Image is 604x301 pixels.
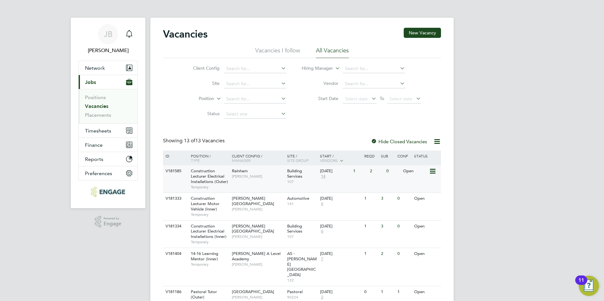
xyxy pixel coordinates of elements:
span: Automotive [287,196,309,201]
span: 90224 [287,295,317,300]
div: ID [164,150,186,161]
span: Type [191,158,200,163]
span: [PERSON_NAME] [232,262,284,267]
span: [PERSON_NAME] [232,295,284,300]
div: [DATE] [320,289,361,295]
label: Status [183,111,220,116]
span: Rainham [232,168,248,174]
nav: Main navigation [71,18,145,208]
span: Timesheets [85,128,111,134]
div: 0 [396,248,412,260]
div: 11 [578,280,584,288]
span: 13 Vacancies [184,138,225,144]
label: Position [178,96,214,102]
div: 0 [363,286,379,298]
div: V181334 [164,221,186,232]
button: Preferences [79,166,137,180]
div: 1 [363,221,379,232]
div: Showing [163,138,226,144]
div: 0 [396,193,412,204]
div: 3 [379,193,396,204]
span: Temporary [191,212,229,217]
span: [PERSON_NAME][GEOGRAPHIC_DATA] [232,223,274,234]
div: 3 [379,221,396,232]
span: 7 [320,257,324,262]
div: 0 [385,165,401,177]
div: [DATE] [320,168,350,174]
a: Powered byEngage [95,216,122,228]
label: Site [183,80,220,86]
span: Powered by [104,216,121,221]
span: [PERSON_NAME] [232,174,284,179]
input: Select one [224,110,286,119]
span: 122 [287,278,317,283]
div: Open [413,221,440,232]
span: 107 [287,234,317,239]
label: Client Config [183,65,220,71]
button: Network [79,61,137,75]
span: 141 [287,201,317,206]
span: Manager [232,158,251,163]
span: Jack Baron [78,47,138,54]
input: Search for... [224,95,286,103]
span: Pastoral [287,289,303,294]
div: Open [413,286,440,298]
div: Open [413,248,440,260]
span: Select date [390,96,412,102]
span: Construction Lecturer Electrical Installations (Outer) [191,168,228,184]
div: V181585 [164,165,186,177]
div: V181333 [164,193,186,204]
label: Vendor [302,80,338,86]
span: Construction Lecturer Motor Vehicle (Inner) [191,196,220,212]
span: Construction Lecturer Electrical Installations (Inner) [191,223,226,239]
span: JB [104,30,112,38]
button: New Vacancy [404,28,441,38]
div: Site / [286,150,319,166]
a: Vacancies [85,103,108,109]
label: Hiring Manager [297,65,333,72]
div: [DATE] [320,251,361,257]
div: Sub [379,150,396,161]
span: Building Services [287,223,302,234]
span: Finance [85,142,103,148]
span: To [378,94,386,103]
button: Timesheets [79,124,137,138]
div: 1 [363,248,379,260]
div: Open [413,193,440,204]
span: Network [85,65,105,71]
span: Pastoral Tutor (Outer) [191,289,217,300]
button: Open Resource Center, 11 new notifications [579,276,599,296]
span: AS - [PERSON_NAME][GEOGRAPHIC_DATA] [287,251,317,278]
span: Temporary [191,185,229,190]
div: Open [402,165,429,177]
span: Select date [345,96,368,102]
span: 6 [320,201,324,207]
button: Reports [79,152,137,166]
input: Search for... [343,80,405,88]
span: Temporary [191,239,229,245]
input: Search for... [224,64,286,73]
div: Client Config / [230,150,286,166]
a: Go to home page [78,187,138,197]
a: Positions [85,94,106,100]
div: 1 [396,286,412,298]
li: Vacancies I follow [255,47,300,58]
div: V181186 [164,286,186,298]
span: [PERSON_NAME] A Level Academy [232,251,281,262]
span: [PERSON_NAME] [232,234,284,239]
span: 13 of [184,138,195,144]
span: Vendors [320,158,338,163]
h2: Vacancies [163,28,208,40]
span: Reports [85,156,103,162]
div: V181404 [164,248,186,260]
span: 2 [320,295,324,300]
button: Jobs [79,75,137,89]
span: 14 [320,174,326,179]
span: [PERSON_NAME][GEOGRAPHIC_DATA] [232,196,274,206]
span: 14-16 Learning Mentor (Inner) [191,251,218,262]
div: [DATE] [320,196,361,201]
img: huntereducation-logo-retina.png [91,187,125,197]
div: 1 [363,193,379,204]
div: Status [413,150,440,161]
span: [GEOGRAPHIC_DATA] [232,289,274,294]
